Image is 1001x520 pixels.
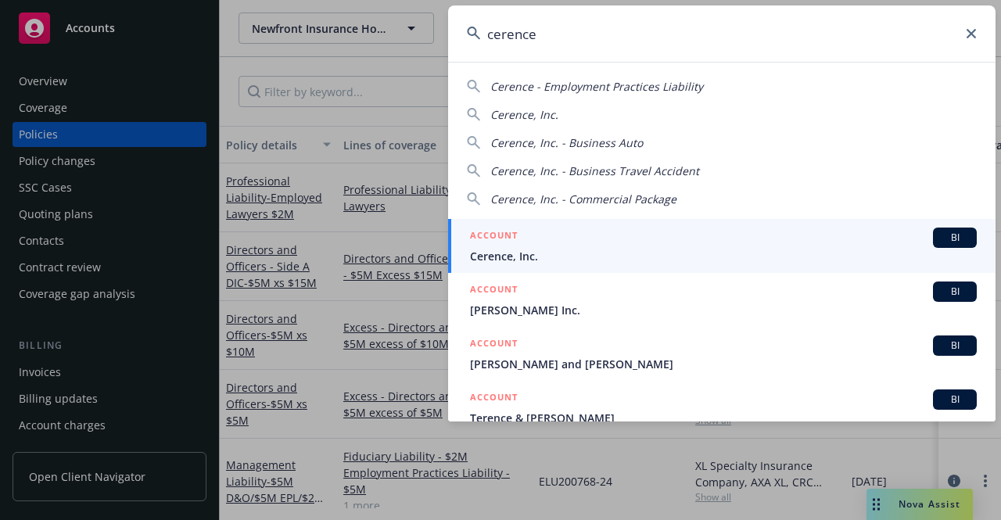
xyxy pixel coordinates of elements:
[470,335,518,354] h5: ACCOUNT
[448,5,996,62] input: Search...
[470,282,518,300] h5: ACCOUNT
[939,285,971,299] span: BI
[490,192,676,206] span: Cerence, Inc. - Commercial Package
[470,248,977,264] span: Cerence, Inc.
[490,135,643,150] span: Cerence, Inc. - Business Auto
[470,410,977,426] span: Terence & [PERSON_NAME]
[470,302,977,318] span: [PERSON_NAME] Inc.
[448,273,996,327] a: ACCOUNTBI[PERSON_NAME] Inc.
[448,327,996,381] a: ACCOUNTBI[PERSON_NAME] and [PERSON_NAME]
[939,231,971,245] span: BI
[470,356,977,372] span: [PERSON_NAME] and [PERSON_NAME]
[939,339,971,353] span: BI
[490,107,558,122] span: Cerence, Inc.
[939,393,971,407] span: BI
[470,228,518,246] h5: ACCOUNT
[490,79,703,94] span: Cerence - Employment Practices Liability
[448,219,996,273] a: ACCOUNTBICerence, Inc.
[470,389,518,408] h5: ACCOUNT
[448,381,996,435] a: ACCOUNTBITerence & [PERSON_NAME]
[490,163,699,178] span: Cerence, Inc. - Business Travel Accident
